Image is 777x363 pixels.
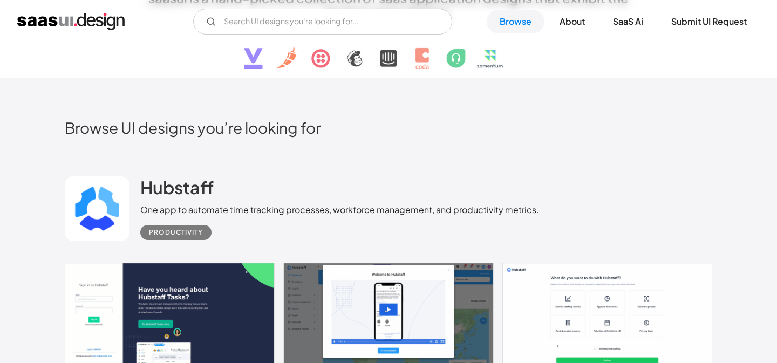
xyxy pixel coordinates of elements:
[487,10,544,33] a: Browse
[140,176,214,203] a: Hubstaff
[193,9,452,35] form: Email Form
[140,203,539,216] div: One app to automate time tracking processes, workforce management, and productivity metrics.
[140,176,214,198] h2: Hubstaff
[193,9,452,35] input: Search UI designs you're looking for...
[17,13,125,30] a: home
[658,10,760,33] a: Submit UI Request
[65,118,712,137] h2: Browse UI designs you’re looking for
[600,10,656,33] a: SaaS Ai
[225,22,552,78] img: text, icon, saas logo
[149,226,203,239] div: Productivity
[547,10,598,33] a: About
